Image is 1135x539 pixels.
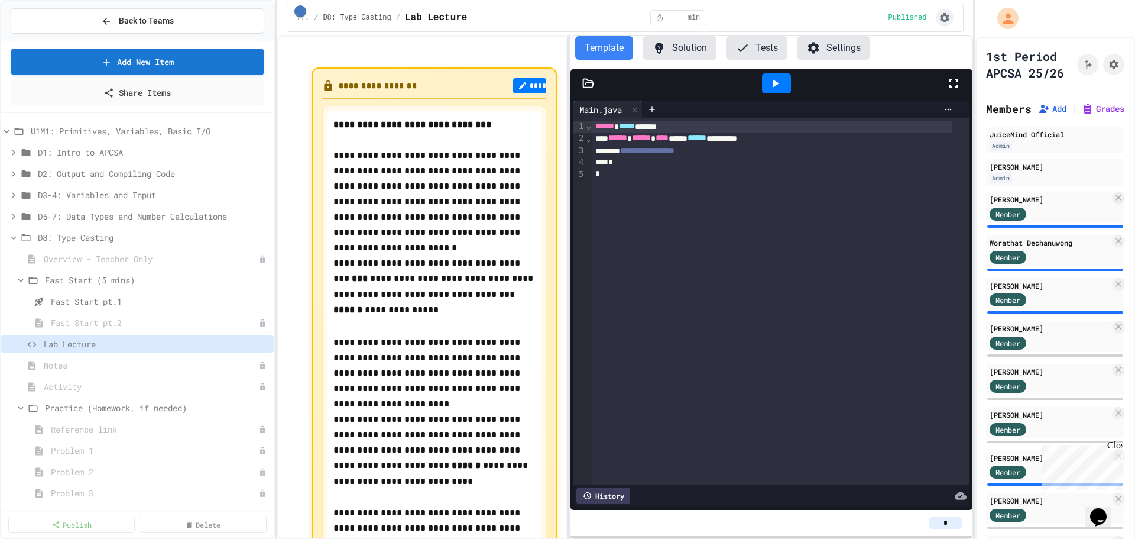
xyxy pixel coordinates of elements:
[986,48,1072,81] h1: 1st Period APCSA 25/26
[995,295,1020,305] span: Member
[119,15,174,27] span: Back to Teams
[573,145,585,157] div: 3
[990,237,1110,248] div: Worathat Dechanuwong
[258,468,267,476] div: Unpublished
[995,252,1020,263] span: Member
[573,157,585,169] div: 4
[405,11,468,25] span: Lab Lecture
[45,402,269,414] span: Practice (Homework, if needed)
[990,162,1121,172] div: [PERSON_NAME]
[688,13,701,22] span: min
[1038,103,1066,115] button: Add
[573,101,643,118] div: Main.java
[258,447,267,455] div: Unpublished
[990,366,1110,377] div: [PERSON_NAME]
[8,517,135,533] a: Publish
[995,381,1020,392] span: Member
[1071,102,1077,116] span: |
[575,36,633,60] button: Template
[990,323,1110,334] div: [PERSON_NAME]
[51,317,258,329] span: Fast Start pt.2
[258,362,267,370] div: Unpublished
[31,125,269,137] span: U1M1: Primitives, Variables, Basic I/O
[38,146,269,159] span: D1: Intro to APCSA
[44,359,258,372] span: Notes
[585,134,591,143] span: Fold line
[995,424,1020,435] span: Member
[990,280,1110,291] div: [PERSON_NAME]
[258,489,267,498] div: Unpublished
[990,453,1110,463] div: [PERSON_NAME]
[11,49,264,75] a: Add New Item
[51,444,258,457] span: Problem 1
[258,383,267,391] div: Unpublished
[573,104,628,116] div: Main.java
[995,510,1020,521] span: Member
[1082,103,1124,115] button: Grades
[38,167,269,180] span: D2: Output and Compiling Code
[573,133,585,144] div: 2
[1077,54,1098,75] button: Click to see fork details
[643,36,716,60] button: Solution
[44,338,269,350] span: Lab Lecture
[726,36,787,60] button: Tests
[51,423,258,435] span: Reference link
[986,101,1032,117] h2: Members
[38,189,269,201] span: D3-4: Variables and Input
[44,380,258,393] span: Activity
[1085,492,1123,527] iframe: chat widget
[990,409,1110,420] div: [PERSON_NAME]
[573,169,585,180] div: 5
[11,8,264,34] button: Back to Teams
[990,173,1012,183] div: Admin
[51,295,269,308] span: Fast Start pt.1
[140,517,266,533] a: Delete
[797,36,870,60] button: Settings
[990,129,1121,140] div: JuiceMind Official
[258,319,267,327] div: Unpublished
[888,13,932,22] div: Content is published and visible to students
[258,425,267,434] div: Unpublished
[995,209,1020,220] span: Member
[396,13,400,22] span: /
[990,141,1012,151] div: Admin
[51,466,258,478] span: Problem 2
[44,253,258,265] span: Overview - Teacher Only
[11,80,264,105] a: Share Items
[45,274,269,286] span: Fast Start (5 mins)
[38,231,269,244] span: D8: Type Casting
[51,487,258,499] span: Problem 3
[995,338,1020,348] span: Member
[258,255,267,263] div: Unpublished
[990,194,1110,205] div: [PERSON_NAME]
[576,488,630,504] div: History
[888,13,927,22] span: Published
[1103,54,1124,75] button: Assignment Settings
[323,13,391,22] span: D8: Type Casting
[995,467,1020,477] span: Member
[314,13,318,22] span: /
[585,121,591,131] span: Fold line
[990,495,1110,506] div: [PERSON_NAME]
[573,121,585,133] div: 1
[38,210,269,222] span: D5-7: Data Types and Number Calculations
[5,5,82,75] div: Chat with us now!Close
[985,5,1022,32] div: My Account
[1037,440,1123,490] iframe: chat widget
